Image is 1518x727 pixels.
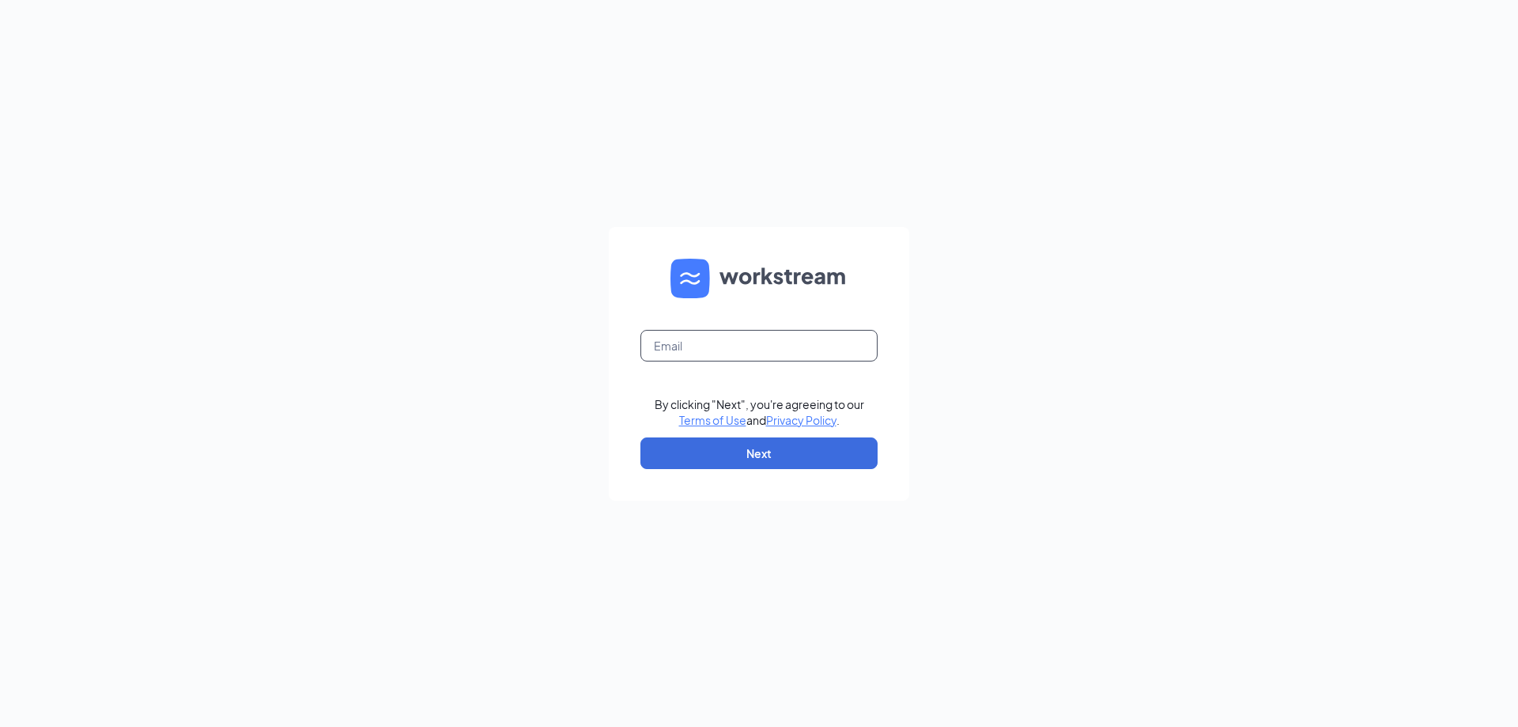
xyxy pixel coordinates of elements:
a: Privacy Policy [766,413,836,427]
img: WS logo and Workstream text [670,259,848,298]
input: Email [640,330,878,362]
div: By clicking "Next", you're agreeing to our and . [655,396,864,428]
a: Terms of Use [679,413,746,427]
button: Next [640,437,878,469]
